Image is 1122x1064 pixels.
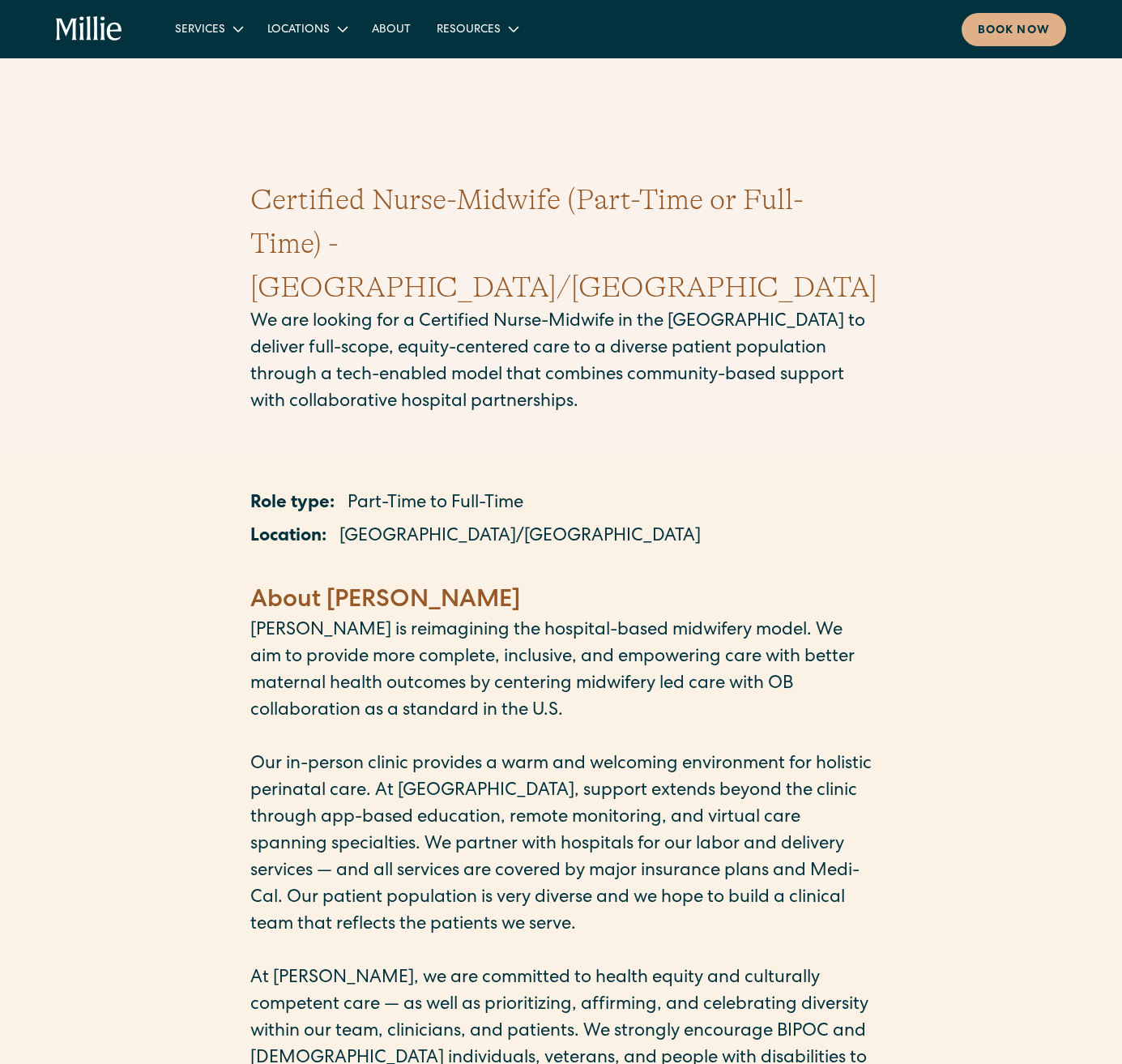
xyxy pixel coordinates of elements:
p: We are looking for a Certified Nurse-Midwife in the [GEOGRAPHIC_DATA] to deliver full-scope, equi... [250,310,872,417]
div: Locations [267,22,330,39]
a: About [359,15,424,42]
h1: Certified Nurse-Midwife (Part-Time or Full-Time) - [GEOGRAPHIC_DATA]/[GEOGRAPHIC_DATA] [250,178,872,310]
a: home [56,16,122,42]
p: Location: [250,524,326,551]
div: Services [162,15,254,42]
p: ‍ [250,939,872,966]
div: Services [175,22,225,39]
div: Resources [437,22,501,39]
p: ‍ [250,558,872,584]
div: Locations [254,15,359,42]
p: ‍ [250,725,872,752]
p: Role type: [250,491,335,518]
p: Part-Time to Full-Time [348,491,523,518]
div: Resources [424,15,530,42]
p: [PERSON_NAME] is reimagining the hospital-based midwifery model. We aim to provide more complete,... [250,618,872,725]
p: Our in-person clinic provides a warm and welcoming environment for holistic perinatal care. At [G... [250,752,872,939]
div: Book now [978,23,1050,40]
strong: About [PERSON_NAME] [250,589,520,613]
a: Book now [962,13,1066,46]
p: [GEOGRAPHIC_DATA]/[GEOGRAPHIC_DATA] [339,524,701,551]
